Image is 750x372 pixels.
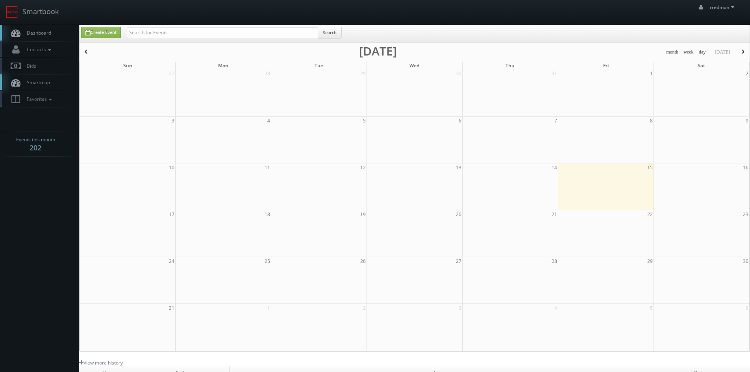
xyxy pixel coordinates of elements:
span: Wed [409,62,419,69]
span: Bids [23,63,36,69]
input: Search for Events [127,27,318,38]
span: 11 [264,163,271,172]
span: 4 [554,304,558,312]
span: 6 [458,117,462,125]
span: 28 [551,257,558,265]
span: 27 [455,257,462,265]
span: Sun [123,62,132,69]
a: View more history [79,359,123,366]
span: 3 [171,117,175,125]
span: 29 [359,69,367,78]
span: Events this month [16,136,55,144]
button: [DATE] [712,47,733,57]
span: 9 [745,117,749,125]
span: 22 [646,210,654,218]
span: 31 [551,69,558,78]
span: 3 [458,304,462,312]
span: 15 [646,163,654,172]
span: Favorites [23,96,54,102]
strong: 202 [30,143,41,152]
span: 30 [742,257,749,265]
span: 2 [362,304,367,312]
span: 6 [745,304,749,312]
span: 14 [551,163,558,172]
span: 31 [168,304,175,312]
span: Smartmap [23,79,50,86]
span: 25 [264,257,271,265]
span: 1 [649,69,654,78]
span: 20 [455,210,462,218]
button: Search [318,27,342,39]
span: 5 [362,117,367,125]
span: 24 [168,257,175,265]
img: smartbook-logo.png [6,6,19,19]
span: 23 [742,210,749,218]
span: 26 [359,257,367,265]
span: 18 [264,210,271,218]
span: 21 [551,210,558,218]
span: 29 [646,257,654,265]
button: week [681,47,696,57]
span: 28 [264,69,271,78]
span: Sat [698,62,705,69]
span: 12 [359,163,367,172]
button: day [696,47,709,57]
span: Contacts [23,46,53,53]
span: 30 [455,69,462,78]
span: rredmon [710,4,737,11]
span: 17 [168,210,175,218]
span: 8 [649,117,654,125]
span: 27 [168,69,175,78]
span: 19 [359,210,367,218]
span: Fri [603,62,609,69]
span: 1 [267,304,271,312]
span: 2 [745,69,749,78]
span: 13 [455,163,462,172]
h2: [DATE] [359,47,397,55]
span: 7 [554,117,558,125]
span: Tue [315,62,323,69]
span: 16 [742,163,749,172]
button: month [663,47,681,57]
span: Thu [506,62,515,69]
span: Mon [218,62,228,69]
span: 5 [649,304,654,312]
span: 4 [267,117,271,125]
a: Create Event [81,27,121,38]
span: 10 [168,163,175,172]
span: Dashboard [23,30,51,36]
